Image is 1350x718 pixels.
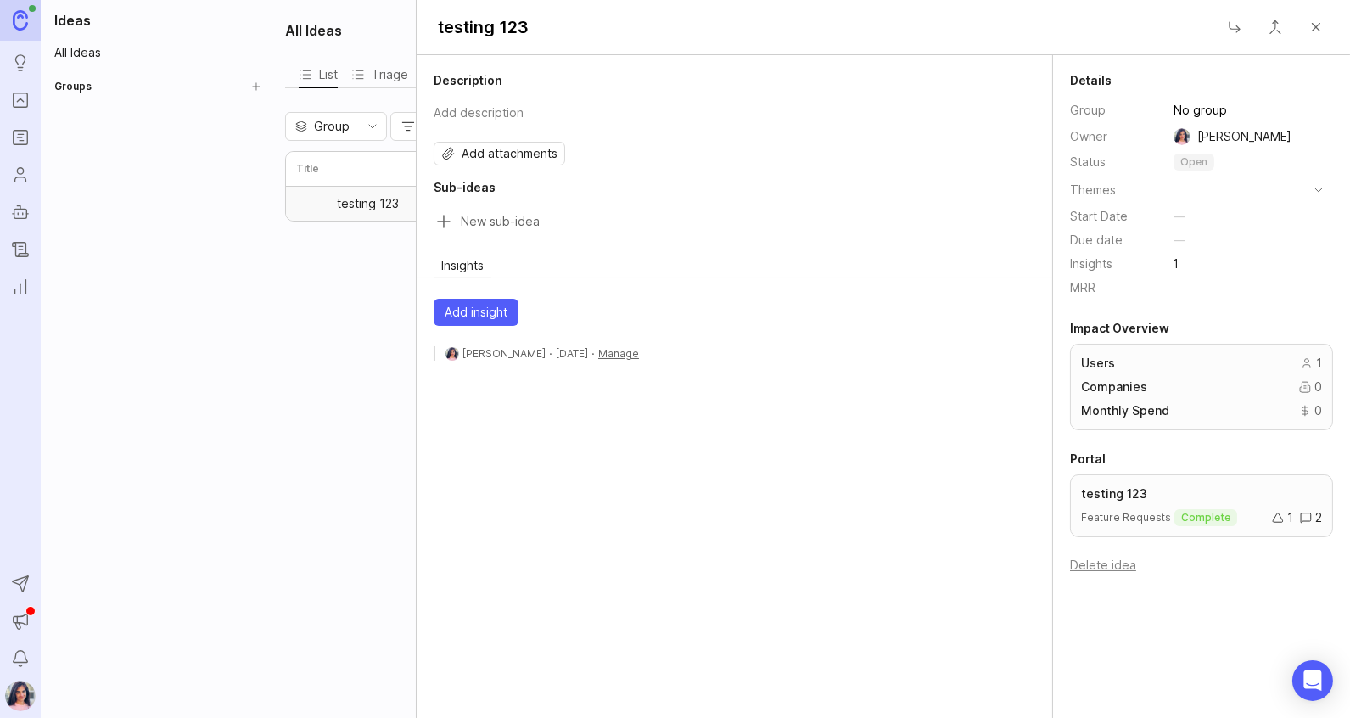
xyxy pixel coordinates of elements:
button: Insights [434,254,491,278]
span: Themes [1070,182,1116,197]
a: testing 123 [337,187,699,221]
span: [PERSON_NAME] [462,347,546,360]
button: title [428,12,539,42]
span: Status [1070,154,1106,169]
a: Autopilot [5,197,36,227]
button: Add attachments [434,142,565,165]
button: Aditi Sahani[PERSON_NAME] [1163,125,1302,149]
div: toggle menu [285,112,387,141]
a: [PERSON_NAME] [462,347,546,361]
button: description [428,96,1035,128]
div: Triage [351,63,408,87]
span: Companies [1081,379,1147,395]
span: testing 123 [337,195,399,212]
div: toggle menu [1163,96,1333,125]
div: · [591,348,595,360]
img: Canny Home [13,10,28,30]
img: Aditi Sahani [445,347,459,361]
input: No group [1174,101,1330,120]
svg: toggle icon [1305,183,1332,197]
a: Ideas [5,48,36,78]
h2: Portal [1070,451,1333,468]
button: Due date [1163,228,1196,252]
a: Users [5,160,36,190]
span: Start Date [1070,209,1128,223]
p: open [1180,155,1207,169]
h2: Impact Overview [1070,320,1333,337]
span: Group [314,117,350,136]
h1: Ideas [48,10,268,31]
div: toggle menu [1163,176,1333,205]
div: List [299,63,338,87]
span: Due date [1070,233,1123,247]
button: Create Group [244,75,268,98]
h2: Details [1070,72,1333,89]
span: 1 [1316,355,1322,372]
span: Feature Requests [1081,511,1171,524]
span: Insights [1070,256,1112,271]
span: [PERSON_NAME] [1197,128,1291,145]
p: testing 123 [1081,485,1322,502]
a: Reporting [5,272,36,302]
a: All Ideas [48,41,268,65]
button: Send to Autopilot [5,569,36,599]
h2: Sub-ideas [434,179,1035,196]
button: Close button [1218,10,1252,44]
h2: Groups [54,78,92,95]
button: Announcements [5,606,36,637]
span: 0 [1314,379,1322,395]
span: 0 [1314,402,1322,419]
button: Triage [351,61,408,87]
span: Insights [434,255,490,276]
div: Open Intercom Messenger [1292,660,1333,701]
img: Aditi Sahani [1174,128,1190,145]
div: 1 [1272,512,1293,524]
button: Filter [390,112,461,141]
button: Close button [1258,10,1292,44]
button: Start Date [1163,205,1196,228]
span: Monthly Spend [1081,402,1169,419]
span: Owner [1070,129,1107,143]
span: Add insight [445,304,507,321]
p: complete [1181,511,1230,524]
button: Manage [598,346,639,361]
a: Changelog [5,234,36,265]
button: Close [1299,10,1333,44]
input: Sub-idea title [461,210,1035,233]
span: MRR [1070,280,1095,294]
div: toggle menu [1163,149,1333,176]
a: Portal [5,85,36,115]
button: Add insight [434,299,518,326]
div: 2 [1300,512,1322,524]
img: Aditi Sahani [5,681,36,711]
div: · [549,348,552,360]
button: Delete idea [1070,558,1136,572]
button: List [299,61,338,87]
time: [DATE] [556,347,588,360]
h3: Title [296,160,319,177]
a: Roadmaps [5,122,36,153]
a: testing 123Feature Requestscomplete12 [1081,485,1322,526]
h2: Description [434,72,1035,89]
span: Group [1070,103,1106,117]
span: Add attachments [462,145,557,162]
svg: toggle icon [359,120,386,133]
button: Notifications [5,643,36,674]
span: Users [1081,355,1115,372]
h2: All Ideas [285,20,342,41]
span: 1 [1163,254,1188,273]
